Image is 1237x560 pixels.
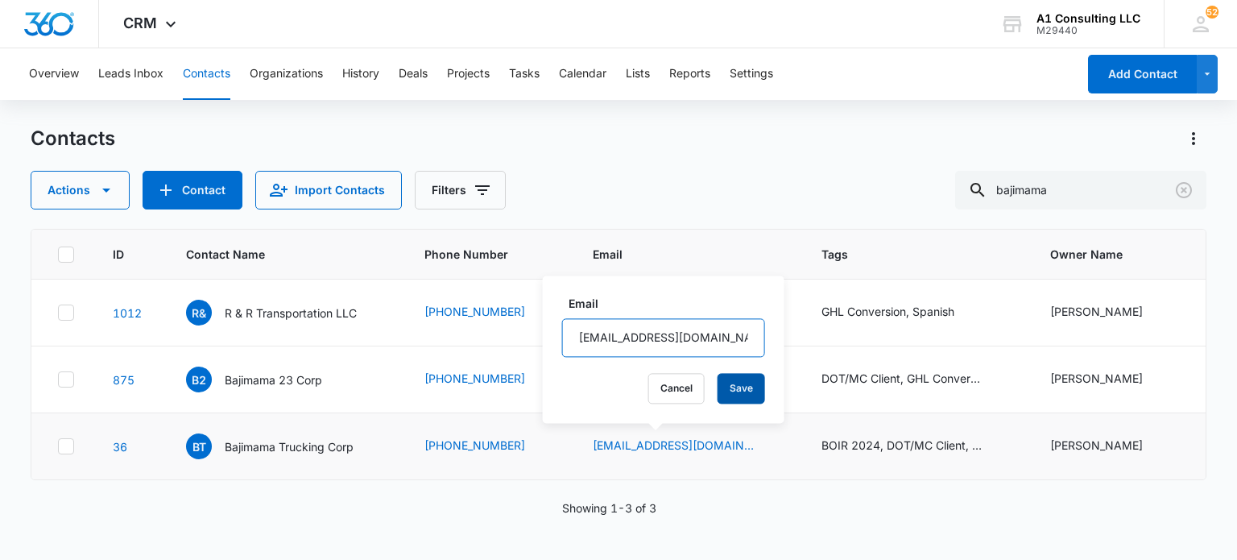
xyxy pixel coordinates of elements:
[447,48,490,100] button: Projects
[821,303,954,320] div: GHL Conversion, Spanish
[1050,437,1172,456] div: Owner Name - Diorys Medina - Select to Edit Field
[821,437,983,454] div: BOIR 2024, DOT/MC Client, IFTA renewal 2025, LOYALTY CLIENT, NJ IRP CONFIGURATION, Spanish
[225,371,322,388] p: Bajimama 23 Corp
[1050,370,1172,389] div: Owner Name - Aura Estela Rodriguez - Select to Edit Field
[730,48,773,100] button: Settings
[626,48,650,100] button: Lists
[821,370,983,387] div: DOT/MC Client, GHL Conversion, LOYALTY CLIENT, Spanish
[113,306,142,320] a: Navigate to contact details page for R & R Transportation LLC
[113,440,127,454] a: Navigate to contact details page for Bajimama Trucking Corp
[183,48,230,100] button: Contacts
[29,48,79,100] button: Overview
[424,370,525,387] a: [PHONE_NUMBER]
[669,48,710,100] button: Reports
[1050,303,1143,320] div: [PERSON_NAME]
[1050,246,1172,263] span: Owner Name
[225,438,354,455] p: Bajimama Trucking Corp
[186,433,212,459] span: BT
[123,15,157,31] span: CRM
[424,303,554,322] div: Phone Number - (978) 397-1501 - Select to Edit Field
[821,437,1012,456] div: Tags - BOIR 2024, DOT/MC Client, IFTA renewal 2025, LOYALTY CLIENT, NJ IRP CONFIGURATION, Spanish...
[424,437,554,456] div: Phone Number - (631) 521-0250 - Select to Edit Field
[143,171,242,209] button: Add Contact
[186,367,351,392] div: Contact Name - Bajimama 23 Corp - Select to Edit Field
[98,48,163,100] button: Leads Inbox
[648,373,705,404] button: Cancel
[1050,437,1143,454] div: [PERSON_NAME]
[186,433,383,459] div: Contact Name - Bajimama Trucking Corp - Select to Edit Field
[821,303,983,322] div: Tags - GHL Conversion, Spanish - Select to Edit Field
[1181,126,1206,151] button: Actions
[31,171,130,209] button: Actions
[399,48,428,100] button: Deals
[1088,55,1197,93] button: Add Contact
[31,127,115,151] h1: Contacts
[186,246,362,263] span: Contact Name
[225,305,357,321] p: R & R Transportation LLC
[1206,6,1218,19] span: 52
[509,48,540,100] button: Tasks
[424,303,525,320] a: [PHONE_NUMBER]
[113,373,134,387] a: Navigate to contact details page for Bajimama 23 Corp
[821,246,988,263] span: Tags
[186,367,212,392] span: B2
[113,246,124,263] span: ID
[255,171,402,209] button: Import Contacts
[562,318,765,357] input: Email
[593,246,759,263] span: Email
[1036,25,1140,36] div: account id
[186,300,386,326] div: Contact Name - R & R Transportation LLC - Select to Edit Field
[424,246,554,263] span: Phone Number
[718,373,765,404] button: Save
[1171,177,1197,203] button: Clear
[955,171,1206,209] input: Search Contacts
[186,300,212,326] span: R&
[1036,12,1140,25] div: account name
[569,295,772,312] label: Email
[342,48,379,100] button: History
[821,370,1012,389] div: Tags - DOT/MC Client, GHL Conversion, LOYALTY CLIENT, Spanish - Select to Edit Field
[593,437,783,456] div: Email - diorys81@gmail.com - Select to Edit Field
[562,500,656,516] p: Showing 1-3 of 3
[559,48,606,100] button: Calendar
[250,48,323,100] button: Organizations
[1206,6,1218,19] div: notifications count
[593,437,754,454] a: [EMAIL_ADDRESS][DOMAIN_NAME]
[415,171,506,209] button: Filters
[424,370,554,389] div: Phone Number - (631) 521-0250 - Select to Edit Field
[1050,303,1172,322] div: Owner Name - Junior Rodriguez - Select to Edit Field
[1050,370,1143,387] div: [PERSON_NAME]
[424,437,525,454] a: [PHONE_NUMBER]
